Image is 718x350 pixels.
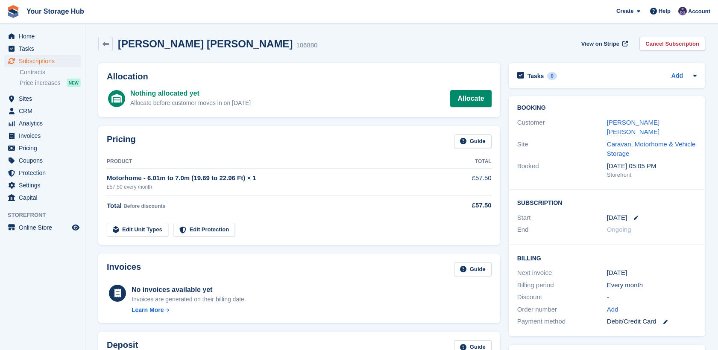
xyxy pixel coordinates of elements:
[107,262,141,276] h2: Invoices
[517,292,607,302] div: Discount
[107,134,136,149] h2: Pricing
[528,72,544,80] h2: Tasks
[517,280,607,290] div: Billing period
[123,203,165,209] span: Before discounts
[607,119,659,136] a: [PERSON_NAME] [PERSON_NAME]
[454,134,492,149] a: Guide
[547,72,557,80] div: 0
[107,202,122,209] span: Total
[4,117,81,129] a: menu
[4,155,81,166] a: menu
[581,40,619,48] span: View on Stripe
[517,254,697,262] h2: Billing
[517,213,607,223] div: Start
[4,142,81,154] a: menu
[173,223,235,237] a: Edit Protection
[688,7,710,16] span: Account
[607,213,627,223] time: 2025-09-14 00:00:00 UTC
[639,37,705,51] a: Cancel Subscription
[678,7,687,15] img: Liam Beddard
[4,167,81,179] a: menu
[132,306,246,315] a: Learn More
[517,225,607,235] div: End
[107,72,492,82] h2: Allocation
[19,222,70,233] span: Online Store
[19,155,70,166] span: Coupons
[517,305,607,315] div: Order number
[19,130,70,142] span: Invoices
[23,4,88,18] a: Your Storage Hub
[130,99,251,108] div: Allocate before customer moves in on [DATE]
[517,268,607,278] div: Next invoice
[132,295,246,304] div: Invoices are generated on their billing date.
[607,140,696,157] a: Caravan, Motorhome & Vehicle Storage
[517,140,607,159] div: Site
[296,41,317,50] div: 106880
[20,68,81,76] a: Contracts
[4,222,81,233] a: menu
[607,280,697,290] div: Every month
[19,43,70,55] span: Tasks
[130,88,251,99] div: Nothing allocated yet
[659,7,671,15] span: Help
[450,90,491,107] a: Allocate
[19,55,70,67] span: Subscriptions
[107,155,447,169] th: Product
[19,192,70,204] span: Capital
[67,79,81,87] div: NEW
[19,105,70,117] span: CRM
[517,161,607,179] div: Booked
[19,179,70,191] span: Settings
[70,222,81,233] a: Preview store
[454,262,492,276] a: Guide
[107,223,168,237] a: Edit Unit Types
[4,43,81,55] a: menu
[7,5,20,18] img: stora-icon-8386f47178a22dfd0bd8f6a31ec36ba5ce8667c1dd55bd0f319d3a0aa187defe.svg
[19,167,70,179] span: Protection
[20,78,81,87] a: Price increases NEW
[107,173,447,183] div: Motorhome - 6.01m to 7.0m (19.69 to 22.96 Ft) × 1
[607,292,697,302] div: -
[607,161,697,171] div: [DATE] 05:05 PM
[118,38,293,50] h2: [PERSON_NAME] [PERSON_NAME]
[517,198,697,207] h2: Subscription
[19,30,70,42] span: Home
[19,117,70,129] span: Analytics
[607,305,618,315] a: Add
[4,55,81,67] a: menu
[607,226,631,233] span: Ongoing
[578,37,630,51] a: View on Stripe
[132,306,164,315] div: Learn More
[4,130,81,142] a: menu
[447,155,492,169] th: Total
[4,192,81,204] a: menu
[616,7,633,15] span: Create
[107,183,447,191] div: £57.50 every month
[4,179,81,191] a: menu
[517,105,697,111] h2: Booking
[517,317,607,327] div: Payment method
[19,142,70,154] span: Pricing
[607,268,697,278] div: [DATE]
[4,105,81,117] a: menu
[607,171,697,179] div: Storefront
[20,79,61,87] span: Price increases
[132,285,246,295] div: No invoices available yet
[607,317,697,327] div: Debit/Credit Card
[447,169,492,195] td: £57.50
[447,201,492,210] div: £57.50
[8,211,85,219] span: Storefront
[4,93,81,105] a: menu
[4,30,81,42] a: menu
[671,71,683,81] a: Add
[19,93,70,105] span: Sites
[517,118,607,137] div: Customer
